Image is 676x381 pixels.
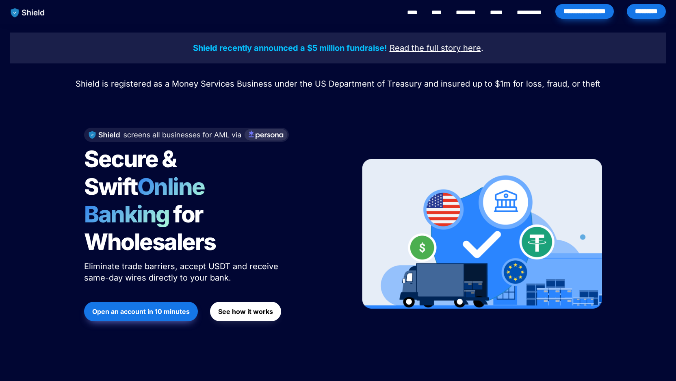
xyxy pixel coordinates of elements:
[84,261,281,283] span: Eliminate trade barriers, accept USDT and receive same-day wires directly to your bank.
[210,302,281,321] button: See how it works
[84,200,216,256] span: for Wholesalers
[463,43,481,53] u: here
[84,302,198,321] button: Open an account in 10 minutes
[481,43,483,53] span: .
[92,307,190,316] strong: Open an account in 10 minutes
[193,43,387,53] strong: Shield recently announced a $5 million fundraise!
[218,307,273,316] strong: See how it works
[76,79,600,89] span: Shield is registered as a Money Services Business under the US Department of Treasury and insured...
[463,44,481,52] a: here
[7,4,49,21] img: website logo
[210,298,281,325] a: See how it works
[390,43,461,53] u: Read the full story
[84,173,213,228] span: Online Banking
[390,44,461,52] a: Read the full story
[84,298,198,325] a: Open an account in 10 minutes
[84,145,180,200] span: Secure & Swift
